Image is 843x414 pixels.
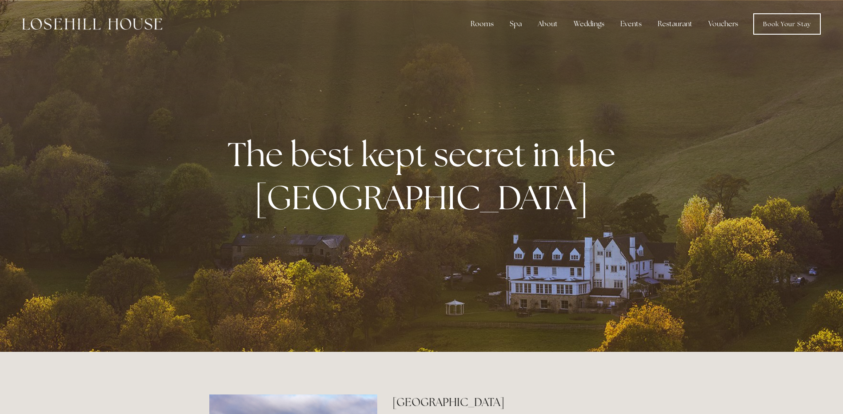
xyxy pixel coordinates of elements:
[613,15,649,33] div: Events
[531,15,565,33] div: About
[22,18,162,30] img: Losehill House
[753,13,821,35] a: Book Your Stay
[463,15,501,33] div: Rooms
[392,394,634,410] h2: [GEOGRAPHIC_DATA]
[228,132,623,219] strong: The best kept secret in the [GEOGRAPHIC_DATA]
[503,15,529,33] div: Spa
[651,15,699,33] div: Restaurant
[701,15,745,33] a: Vouchers
[567,15,611,33] div: Weddings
